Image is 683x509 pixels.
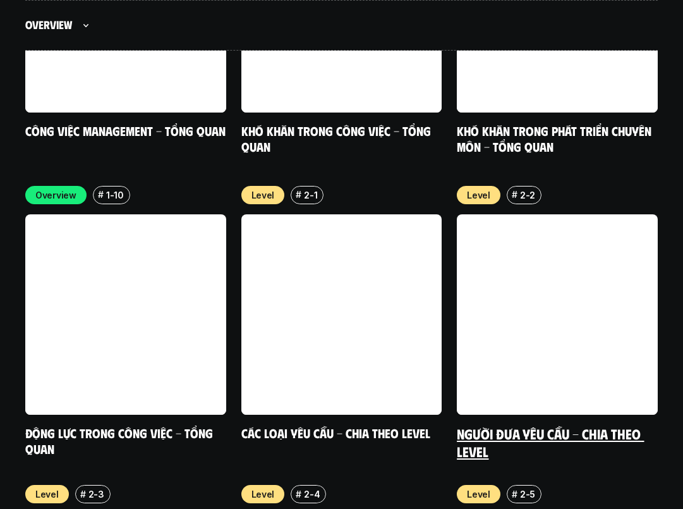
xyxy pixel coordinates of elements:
p: Level [251,188,275,202]
h6: # [80,489,86,499]
h6: # [512,489,517,499]
h6: # [512,190,517,199]
p: Level [467,188,490,202]
h6: # [296,489,301,499]
h6: # [296,190,301,199]
p: Level [35,488,59,501]
a: Động lực trong công việc - Tổng quan [25,425,216,457]
p: 2-2 [520,188,535,202]
a: Khó khăn trong công việc - Tổng quan [241,123,434,154]
p: 1-10 [106,188,124,202]
a: Công việc Management - Tổng quan [25,123,226,138]
p: 2-4 [304,488,320,501]
p: 2-3 [88,488,104,501]
p: 2-5 [520,488,535,501]
a: Các loại yêu cầu - Chia theo level [241,425,430,441]
a: Khó khăn trong phát triển chuyên môn - Tổng quan [457,123,655,154]
p: 2-1 [304,188,317,202]
p: Level [467,488,490,501]
p: Level [251,488,275,501]
a: Người đưa yêu cầu - Chia theo Level [457,425,644,460]
p: Overview [35,188,76,202]
h6: # [98,190,104,199]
